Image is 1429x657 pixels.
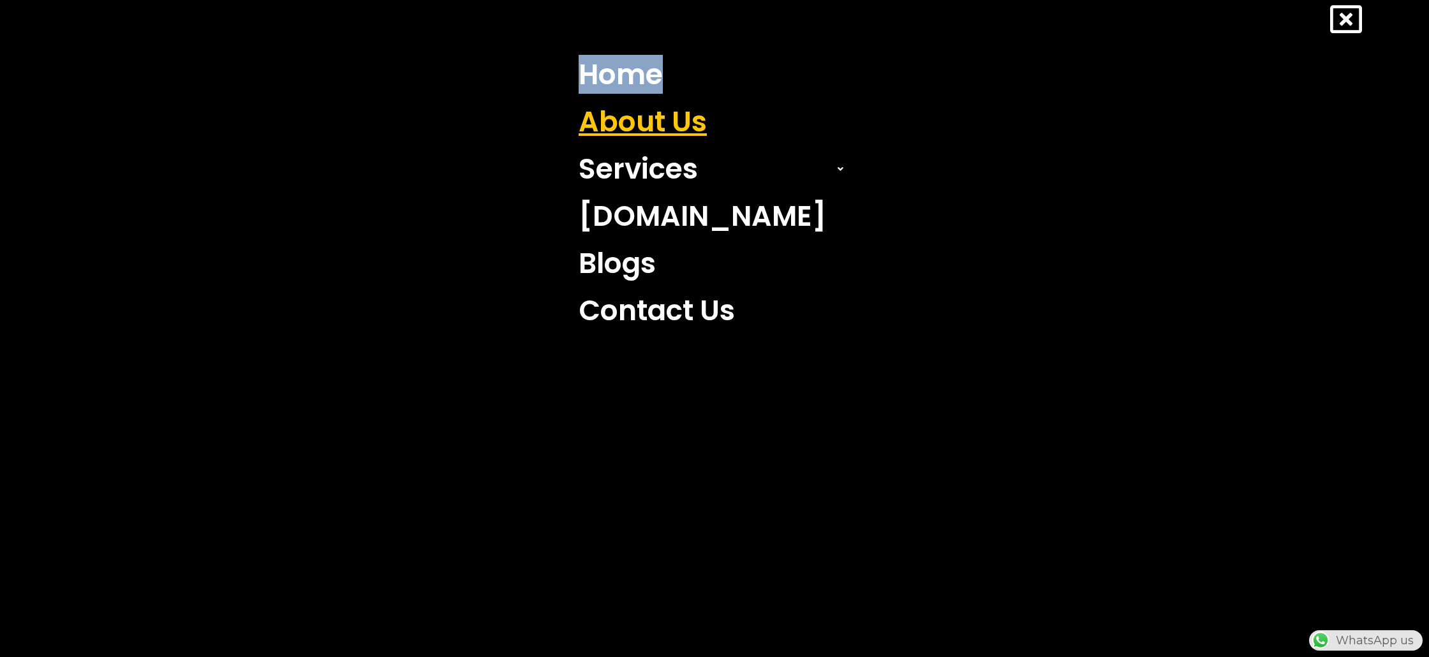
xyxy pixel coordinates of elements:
img: WhatsApp [1310,630,1331,651]
a: Home [569,51,860,98]
a: Blogs [569,240,860,287]
a: Services [569,145,860,193]
a: WhatsAppWhatsApp us [1309,633,1423,647]
a: About Us [569,98,860,145]
a: Contact Us [569,287,860,334]
div: WhatsApp us [1309,630,1423,651]
a: [DOMAIN_NAME] [569,193,860,240]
